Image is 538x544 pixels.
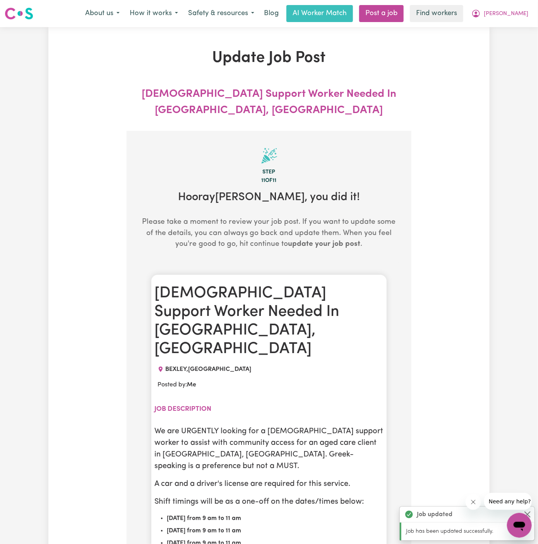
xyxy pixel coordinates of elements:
button: Close [523,510,532,519]
p: We are URGENTLY looking for a [DEMOGRAPHIC_DATA] support worker to assist with community access f... [154,426,384,472]
button: My Account [466,5,533,22]
iframe: Message from company [484,493,532,510]
img: Careseekers logo [5,7,33,21]
iframe: Close message [466,494,481,510]
h1: [DEMOGRAPHIC_DATA] Support Worker Needed In [GEOGRAPHIC_DATA], [GEOGRAPHIC_DATA] [154,284,384,359]
p: Shift timings will be as a one-off on the dates/times below: [154,496,384,508]
a: Find workers [410,5,463,22]
a: AI Worker Match [286,5,353,22]
button: About us [80,5,125,22]
a: Careseekers logo [5,5,33,22]
li: [DATE] from 9 am to 11 am [167,526,384,535]
span: BEXLEY , [GEOGRAPHIC_DATA] [165,366,251,372]
a: Blog [259,5,283,22]
span: [PERSON_NAME] [484,10,528,18]
a: Post a job [359,5,404,22]
div: [DEMOGRAPHIC_DATA] Support Worker Needed In [GEOGRAPHIC_DATA], [GEOGRAPHIC_DATA] [127,86,411,118]
b: Me [187,382,196,388]
p: Job has been updated successfully. [406,527,530,536]
p: A car and a driver's license are required for this service. [154,478,384,490]
iframe: Button to launch messaging window [507,513,532,538]
li: [DATE] from 9 am to 11 am [167,514,384,523]
div: Job location: BEXLEY, New South Wales [154,365,254,374]
span: Posted by: [158,382,196,388]
strong: Job updated [417,510,452,519]
b: update your job post [288,240,361,248]
h1: Update Job Post [127,49,411,67]
div: 11 of 11 [139,177,399,185]
p: Please take a moment to review your job post. If you want to update some of the details, you can ... [139,217,399,250]
h2: Hooray [PERSON_NAME] , you did it! [139,191,399,204]
h2: Job description [154,405,384,413]
div: Step [139,168,399,177]
button: How it works [125,5,183,22]
button: Safety & resources [183,5,259,22]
